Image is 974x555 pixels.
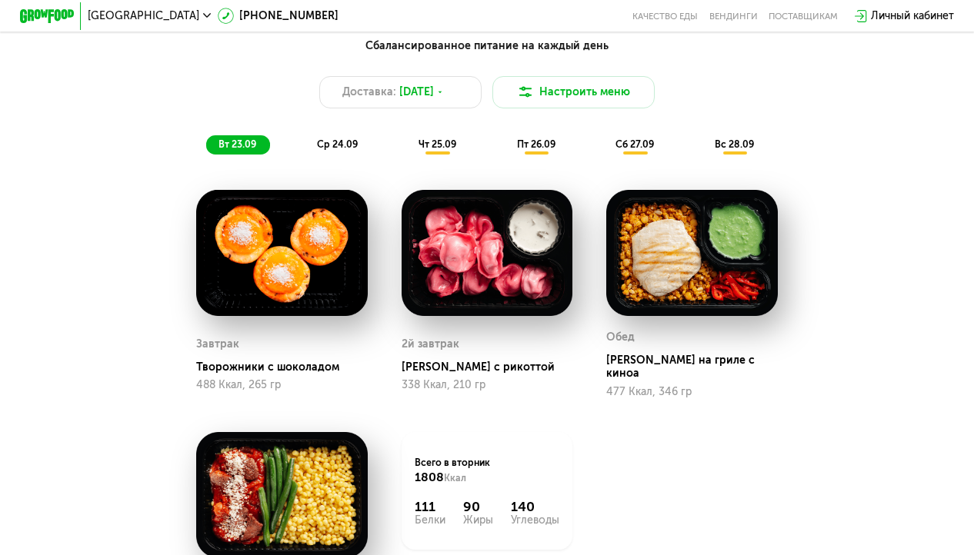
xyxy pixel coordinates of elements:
[415,499,445,515] div: 111
[196,361,379,374] div: Творожники с шоколадом
[517,138,555,150] span: пт 26.09
[88,11,199,22] span: [GEOGRAPHIC_DATA]
[511,515,559,526] div: Углеводы
[632,11,698,22] a: Качество еды
[606,354,789,381] div: [PERSON_NAME] на гриле с киноа
[196,379,368,391] div: 488 Ккал, 265 гр
[402,361,584,374] div: [PERSON_NAME] с рикоттой
[606,327,635,347] div: Обед
[402,379,573,391] div: 338 Ккал, 210 гр
[399,84,434,100] span: [DATE]
[415,515,445,526] div: Белки
[444,472,466,484] span: Ккал
[87,38,888,55] div: Сбалансированное питание на каждый день
[871,8,954,24] div: Личный кабинет
[415,456,559,486] div: Всего в вторник
[317,138,358,150] span: ср 24.09
[511,499,559,515] div: 140
[769,11,838,22] div: поставщикам
[615,138,654,150] span: сб 27.09
[709,11,758,22] a: Вендинги
[196,334,239,354] div: Завтрак
[218,138,256,150] span: вт 23.09
[715,138,754,150] span: вс 28.09
[463,515,493,526] div: Жиры
[342,84,396,100] span: Доставка:
[419,138,456,150] span: чт 25.09
[463,499,493,515] div: 90
[492,76,655,108] button: Настроить меню
[402,334,459,354] div: 2й завтрак
[606,386,778,398] div: 477 Ккал, 346 гр
[218,8,339,24] a: [PHONE_NUMBER]
[415,470,444,484] span: 1808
